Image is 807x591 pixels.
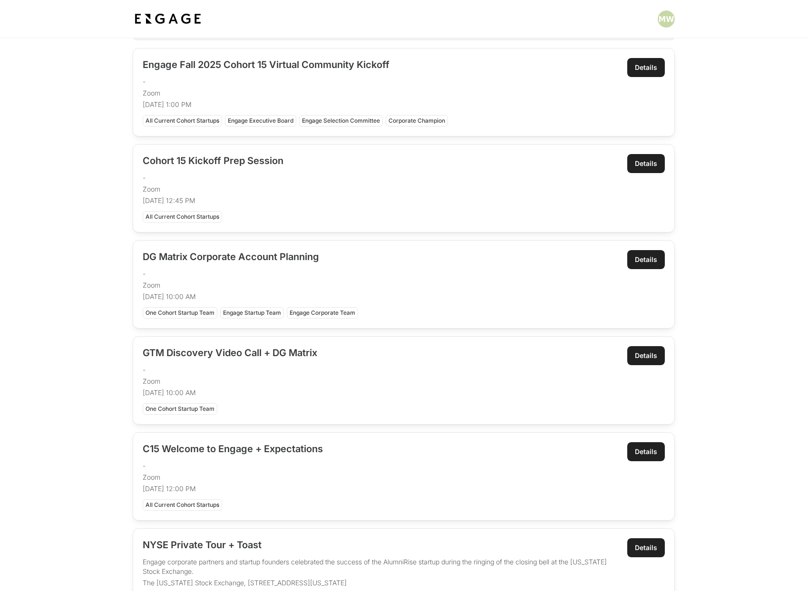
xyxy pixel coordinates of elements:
[143,292,618,301] p: [DATE] 10:00 AM
[143,484,618,494] p: [DATE] 12:00 PM
[143,77,618,87] p: -
[143,442,618,455] h2: C15 Welcome to Engage + Expectations
[627,346,665,365] a: Details
[635,63,657,72] div: Details
[143,269,618,279] p: -
[143,88,618,98] p: Zoom
[143,473,618,482] p: Zoom
[143,250,618,263] h2: DG Matrix Corporate Account Planning
[143,403,217,415] div: One Cohort Startup Team
[658,10,675,28] button: Open profile menu
[143,196,618,205] p: [DATE] 12:45 PM
[143,377,618,386] p: Zoom
[143,346,618,359] h2: GTM Discovery Video Call + DG Matrix
[143,184,618,194] p: Zoom
[143,578,618,588] p: The [US_STATE] Stock Exchange, [STREET_ADDRESS][US_STATE]
[143,211,222,223] div: All Current Cohort Startups
[143,365,618,375] p: -
[143,154,618,167] h2: Cohort 15 Kickoff Prep Session
[143,538,618,552] h2: NYSE Private Tour + Toast
[143,173,618,183] p: -
[143,499,222,511] div: All Current Cohort Startups
[627,154,665,173] a: Details
[635,543,657,552] div: Details
[143,388,618,397] p: [DATE] 10:00 AM
[143,461,618,471] p: -
[143,307,217,319] div: One Cohort Startup Team
[635,351,657,360] div: Details
[143,115,222,126] div: All Current Cohort Startups
[386,115,448,126] div: Corporate Champion
[627,538,665,557] a: Details
[635,255,657,264] div: Details
[627,250,665,269] a: Details
[627,58,665,77] a: Details
[133,10,203,28] img: bdf1fb74-1727-4ba0-a5bd-bc74ae9fc70b.jpeg
[143,557,618,576] p: Engage corporate partners and startup founders celebrated the success of the AlumniRise startup d...
[627,442,665,461] a: Details
[143,58,618,71] h2: Engage Fall 2025 Cohort 15 Virtual Community Kickoff
[143,100,618,109] p: [DATE] 1:00 PM
[143,281,618,290] p: Zoom
[299,115,383,126] div: Engage Selection Committee
[635,447,657,456] div: Details
[287,307,358,319] div: Engage Corporate Team
[635,159,657,168] div: Details
[225,115,296,126] div: Engage Executive Board
[658,10,675,28] img: Profile picture of Michael Wood
[220,307,284,319] div: Engage Startup Team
